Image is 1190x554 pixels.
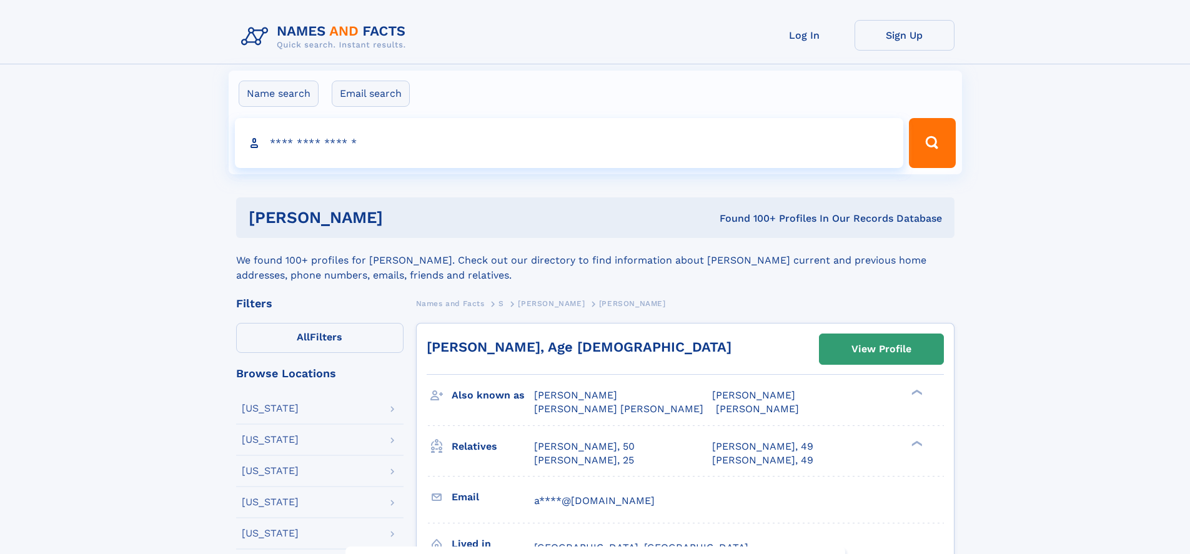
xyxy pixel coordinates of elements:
[239,81,319,107] label: Name search
[242,528,299,538] div: [US_STATE]
[712,453,813,467] a: [PERSON_NAME], 49
[716,403,799,415] span: [PERSON_NAME]
[297,331,310,343] span: All
[236,298,404,309] div: Filters
[416,295,485,311] a: Names and Facts
[551,212,942,225] div: Found 100+ Profiles In Our Records Database
[452,385,534,406] h3: Also known as
[242,435,299,445] div: [US_STATE]
[534,542,748,553] span: [GEOGRAPHIC_DATA], [GEOGRAPHIC_DATA]
[518,299,585,308] span: [PERSON_NAME]
[909,118,955,168] button: Search Button
[236,368,404,379] div: Browse Locations
[427,339,731,355] a: [PERSON_NAME], Age [DEMOGRAPHIC_DATA]
[820,334,943,364] a: View Profile
[236,20,416,54] img: Logo Names and Facts
[498,295,504,311] a: S
[242,497,299,507] div: [US_STATE]
[249,210,552,225] h1: [PERSON_NAME]
[452,487,534,508] h3: Email
[712,440,813,453] a: [PERSON_NAME], 49
[498,299,504,308] span: S
[712,389,795,401] span: [PERSON_NAME]
[534,403,703,415] span: [PERSON_NAME] [PERSON_NAME]
[242,403,299,413] div: [US_STATE]
[452,436,534,457] h3: Relatives
[534,453,634,467] a: [PERSON_NAME], 25
[908,439,923,447] div: ❯
[534,389,617,401] span: [PERSON_NAME]
[851,335,911,364] div: View Profile
[242,466,299,476] div: [US_STATE]
[236,323,404,353] label: Filters
[534,440,635,453] a: [PERSON_NAME], 50
[908,388,923,397] div: ❯
[855,20,954,51] a: Sign Up
[235,118,904,168] input: search input
[332,81,410,107] label: Email search
[755,20,855,51] a: Log In
[518,295,585,311] a: [PERSON_NAME]
[599,299,666,308] span: [PERSON_NAME]
[236,238,954,283] div: We found 100+ profiles for [PERSON_NAME]. Check out our directory to find information about [PERS...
